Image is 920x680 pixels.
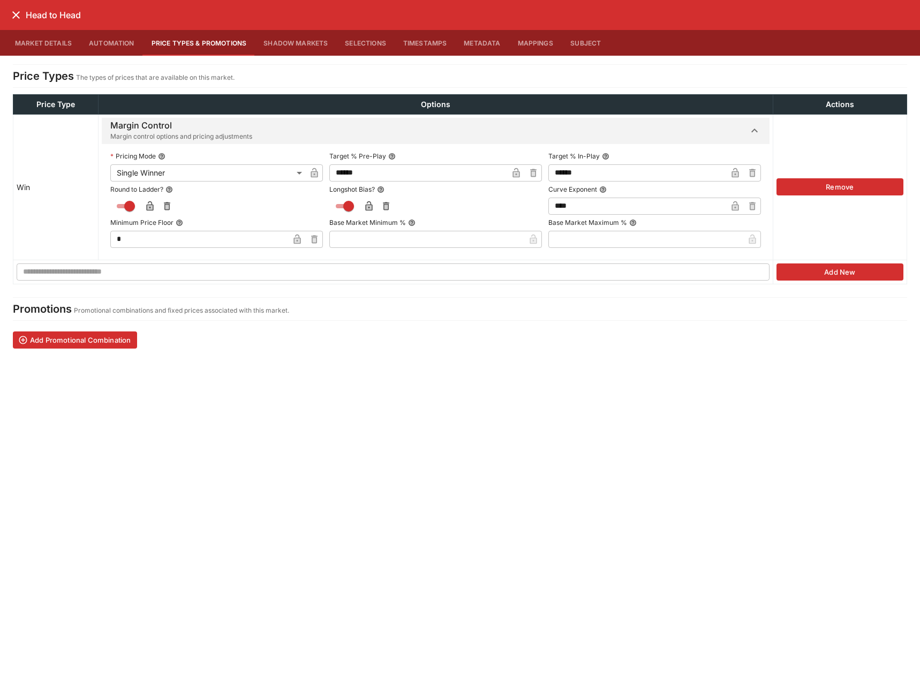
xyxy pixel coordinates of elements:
th: Actions [773,95,907,115]
h4: Promotions [13,302,72,316]
p: Base Market Maximum % [548,218,627,227]
p: Target % Pre-Play [329,152,386,161]
p: Target % In-Play [548,152,600,161]
button: Metadata [455,30,509,56]
button: Target % In-Play [602,153,609,160]
p: Longshot Bias? [329,185,375,194]
span: Margin control options and pricing adjustments [110,131,252,142]
p: Round to Ladder? [110,185,163,194]
button: Minimum Price Floor [176,219,183,226]
th: Price Type [13,95,99,115]
button: Subject [562,30,610,56]
button: Shadow Markets [255,30,336,56]
div: Single Winner [110,164,306,182]
h6: Head to Head [26,10,81,21]
h4: Price Types [13,69,74,83]
button: Base Market Maximum % [629,219,637,226]
th: Options [98,95,773,115]
p: Minimum Price Floor [110,218,174,227]
button: Automation [80,30,143,56]
button: Market Details [6,30,80,56]
button: Price Types & Promotions [143,30,255,56]
p: Promotional combinations and fixed prices associated with this market. [74,305,289,316]
p: Curve Exponent [548,185,597,194]
button: Curve Exponent [599,186,607,193]
button: Longshot Bias? [377,186,384,193]
p: Base Market Minimum % [329,218,406,227]
td: Win [13,115,99,260]
button: Round to Ladder? [165,186,173,193]
button: Selections [336,30,395,56]
button: Timestamps [395,30,456,56]
button: Target % Pre-Play [388,153,396,160]
button: close [6,5,26,25]
button: Pricing Mode [158,153,165,160]
p: Pricing Mode [110,152,156,161]
button: Add Promotional Combination [13,331,137,349]
button: Add New [776,263,903,281]
button: Base Market Minimum % [408,219,416,226]
h6: Margin Control [110,120,252,131]
button: Margin Control Margin control options and pricing adjustments [102,118,770,144]
button: Remove [776,178,903,195]
button: Mappings [509,30,562,56]
p: The types of prices that are available on this market. [76,72,235,83]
